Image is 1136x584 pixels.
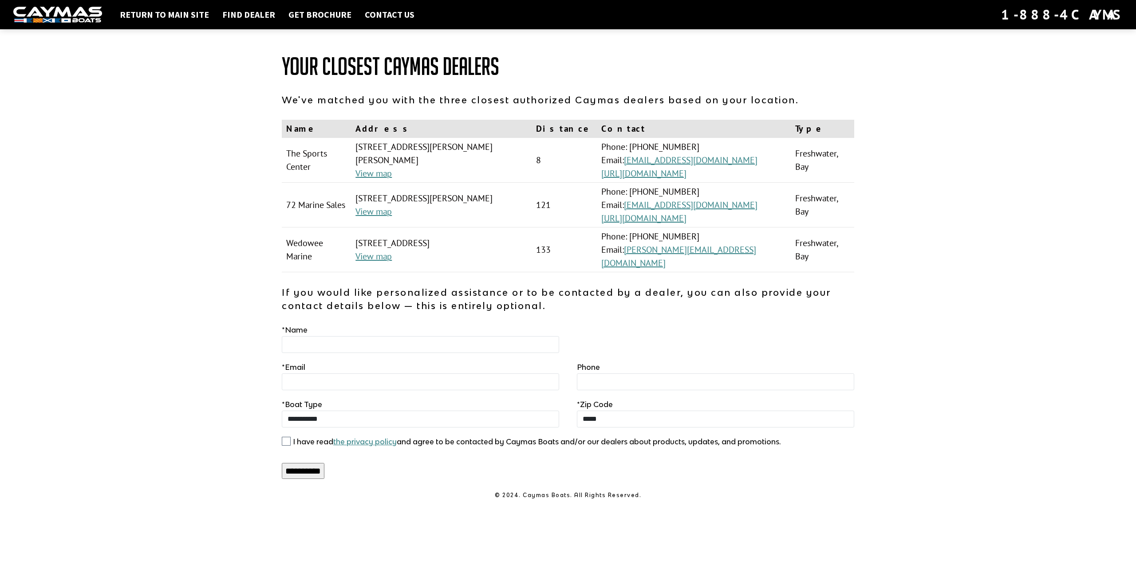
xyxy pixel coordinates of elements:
[791,227,854,272] td: Freshwater, Bay
[282,93,854,106] p: We've matched you with the three closest authorized Caymas dealers based on your location.
[351,138,531,183] td: [STREET_ADDRESS][PERSON_NAME][PERSON_NAME]
[282,362,305,372] label: Email
[532,183,597,227] td: 121
[577,399,613,410] label: Zip Code
[624,199,757,211] a: [EMAIL_ADDRESS][DOMAIN_NAME]
[532,138,597,183] td: 8
[791,138,854,183] td: Freshwater, Bay
[791,183,854,227] td: Freshwater, Bay
[532,120,597,138] th: Distance
[293,436,781,447] label: I have read and agree to be contacted by Caymas Boats and/or our dealers about products, updates,...
[597,138,791,183] td: Phone: [PHONE_NUMBER] Email:
[282,399,322,410] label: Boat Type
[282,138,351,183] td: The Sports Center
[355,168,392,179] a: View map
[351,120,531,138] th: Address
[282,120,351,138] th: Name
[355,251,392,262] a: View map
[282,491,854,499] p: © 2024. Caymas Boats. All Rights Reserved.
[115,9,213,20] a: Return to main site
[282,286,854,312] p: If you would like personalized assistance or to be contacted by a dealer, you can also provide yo...
[601,244,756,269] a: [PERSON_NAME][EMAIL_ADDRESS][DOMAIN_NAME]
[333,437,397,446] a: the privacy policy
[282,227,351,272] td: Wedowee Marine
[597,227,791,272] td: Phone: [PHONE_NUMBER] Email:
[13,7,102,23] img: white-logo-c9c8dbefe5ff5ceceb0f0178aa75bf4bb51f6bca0971e226c86eb53dfe498488.png
[282,53,854,80] h1: Your Closest Caymas Dealers
[791,120,854,138] th: Type
[355,206,392,217] a: View map
[597,120,791,138] th: Contact
[282,183,351,227] td: 72 Marine Sales
[597,183,791,227] td: Phone: [PHONE_NUMBER] Email:
[284,9,356,20] a: Get Brochure
[360,9,419,20] a: Contact Us
[601,168,686,179] a: [URL][DOMAIN_NAME]
[351,183,531,227] td: [STREET_ADDRESS][PERSON_NAME]
[282,325,308,335] label: Name
[624,154,757,166] a: [EMAIL_ADDRESS][DOMAIN_NAME]
[532,227,597,272] td: 133
[601,212,686,224] a: [URL][DOMAIN_NAME]
[218,9,280,20] a: Find Dealer
[577,362,600,372] label: Phone
[351,227,531,272] td: [STREET_ADDRESS]
[1001,5,1123,24] div: 1-888-4CAYMAS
